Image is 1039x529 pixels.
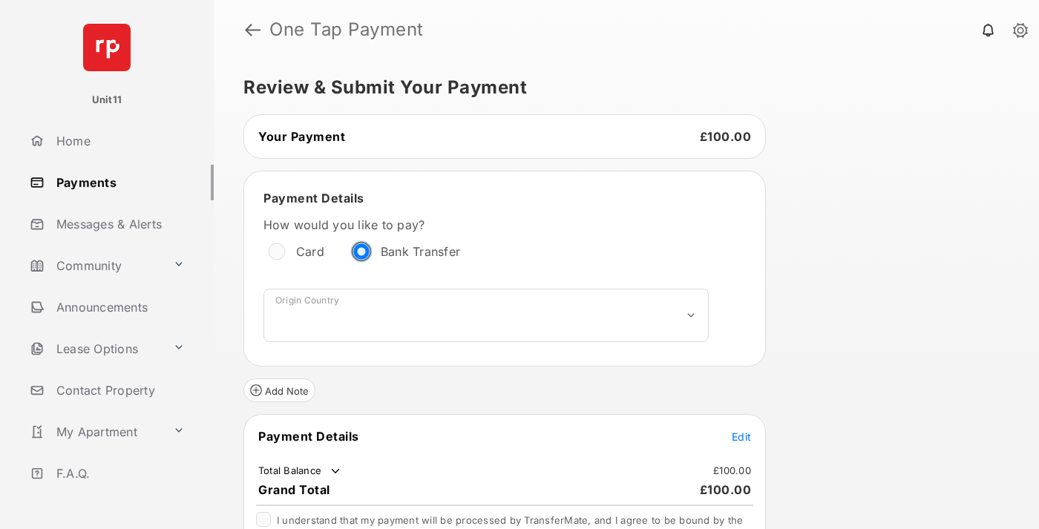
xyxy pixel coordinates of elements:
td: £100.00 [712,464,752,477]
a: Contact Property [24,372,214,408]
button: Add Note [243,378,315,402]
span: Edit [732,430,751,443]
a: Payments [24,165,214,200]
label: Bank Transfer [381,244,460,259]
button: Edit [732,429,751,444]
a: Messages & Alerts [24,206,214,242]
a: Announcements [24,289,214,325]
span: Payment Details [258,429,359,444]
a: My Apartment [24,414,167,450]
span: Payment Details [263,191,364,206]
span: Your Payment [258,129,345,144]
span: £100.00 [700,482,752,497]
a: F.A.Q. [24,456,214,491]
strong: One Tap Payment [269,21,424,39]
span: £100.00 [700,129,752,144]
label: How would you like to pay? [263,217,709,232]
img: svg+xml;base64,PHN2ZyB4bWxucz0iaHR0cDovL3d3dy53My5vcmcvMjAwMC9zdmciIHdpZHRoPSI2NCIgaGVpZ2h0PSI2NC... [83,24,131,71]
a: Community [24,248,167,283]
td: Total Balance [258,464,343,479]
p: Unit11 [92,93,122,108]
span: Grand Total [258,482,330,497]
label: Card [296,244,324,259]
a: Lease Options [24,331,167,367]
h5: Review & Submit Your Payment [243,79,997,96]
a: Home [24,123,214,159]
